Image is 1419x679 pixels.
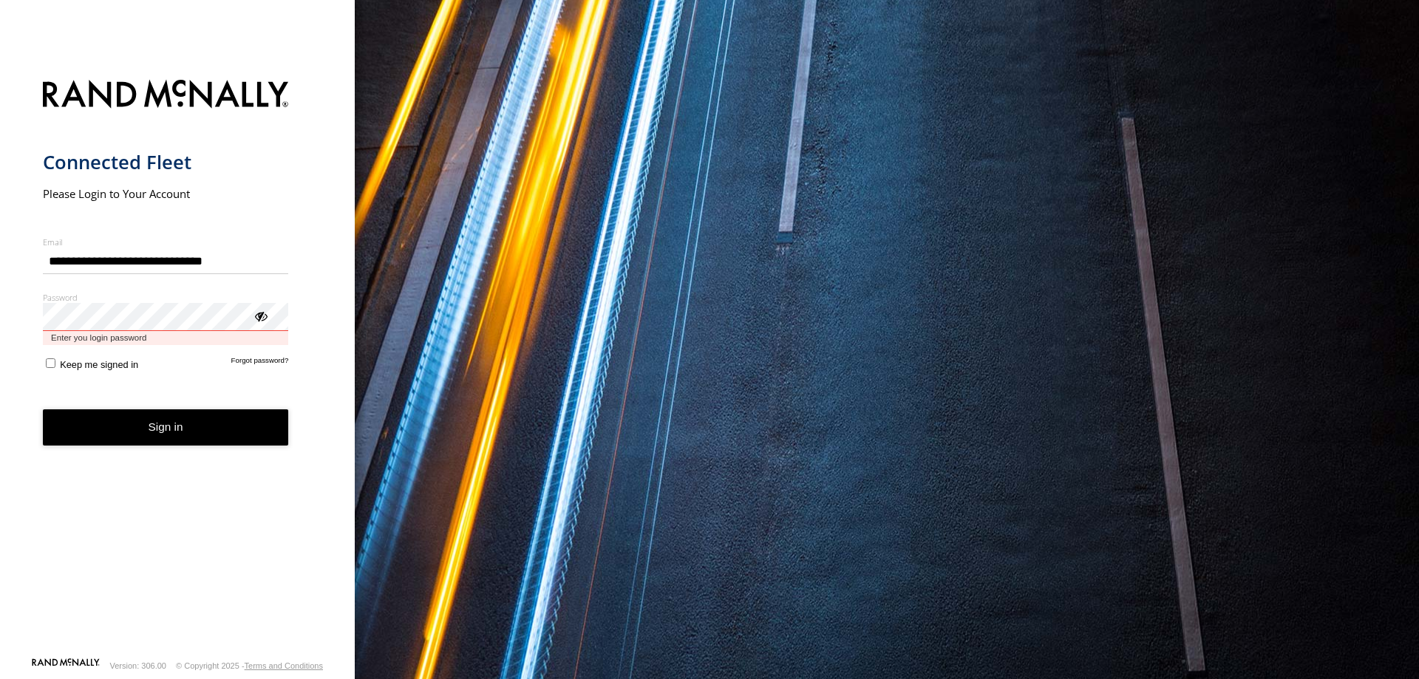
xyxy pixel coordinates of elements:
a: Terms and Conditions [245,661,323,670]
div: © Copyright 2025 - [176,661,323,670]
form: main [43,71,313,657]
a: Forgot password? [231,356,289,370]
img: Rand McNally [43,77,289,115]
div: ViewPassword [253,308,268,323]
h1: Connected Fleet [43,150,289,174]
h2: Please Login to Your Account [43,186,289,201]
input: Keep me signed in [46,358,55,368]
label: Email [43,236,289,248]
button: Sign in [43,409,289,446]
div: Version: 306.00 [110,661,166,670]
span: Enter you login password [43,331,289,345]
span: Keep me signed in [60,359,138,370]
a: Visit our Website [32,658,100,673]
label: Password [43,292,289,303]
